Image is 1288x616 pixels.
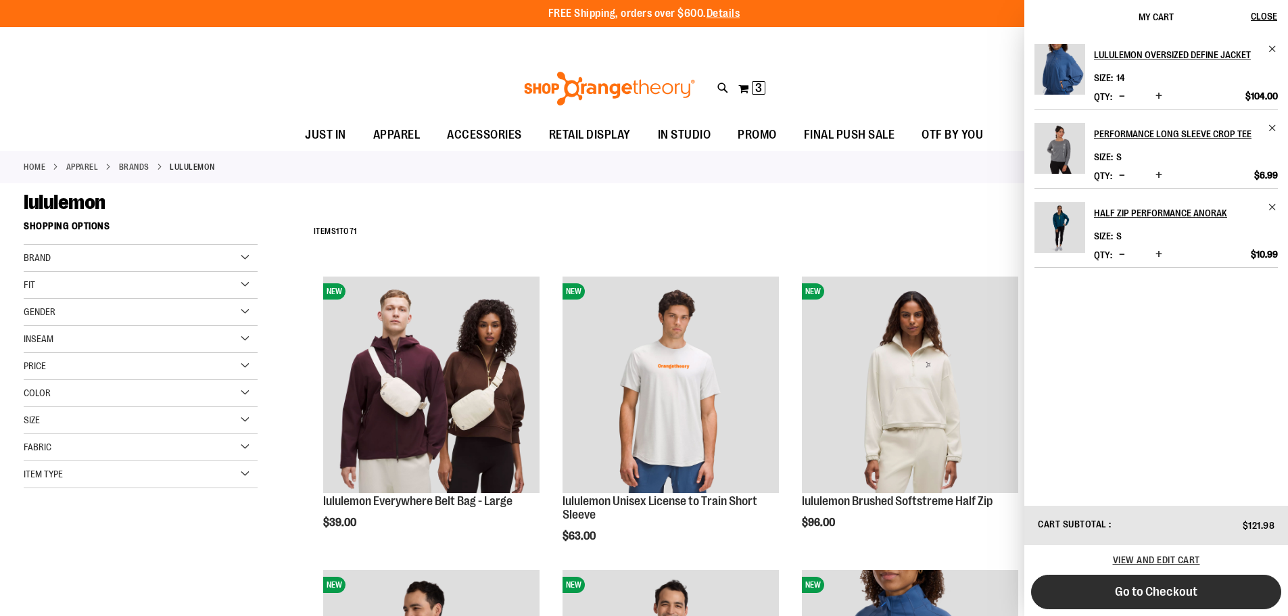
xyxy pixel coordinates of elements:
span: 71 [350,227,357,236]
a: PROMO [724,120,790,151]
a: lululemon Oversized Define Jacket [1034,44,1085,103]
h2: Items to [314,221,357,242]
a: ACCESSORIES [433,120,535,151]
span: NEW [802,283,824,300]
span: Brand [24,252,51,263]
span: ACCESSORIES [447,120,522,150]
span: Fit [24,279,35,290]
span: FINAL PUSH SALE [804,120,895,150]
img: lululemon Unisex License to Train Short Sleeve [563,277,779,493]
a: JUST IN [291,120,360,151]
span: 3 [755,81,762,95]
h2: Half Zip Performance Anorak [1094,202,1260,224]
a: Half Zip Performance Anorak [1094,202,1278,224]
strong: Shopping Options [24,214,258,245]
span: APPAREL [373,120,421,150]
img: Half Zip Performance Anorak [1034,202,1085,253]
span: Cart Subtotal [1038,519,1107,529]
span: Color [24,387,51,398]
label: Qty [1094,170,1112,181]
li: Product [1034,188,1278,268]
button: Increase product quantity [1152,90,1166,103]
h2: lululemon Oversized Define Jacket [1094,44,1260,66]
a: lululemon Unisex License to Train Short Sleeve [563,494,757,521]
img: Shop Orangetheory [522,72,697,105]
li: Product [1034,44,1278,109]
span: Gender [24,306,55,317]
a: APPAREL [66,161,99,173]
img: Performance Long Sleeve Crop Tee [1034,123,1085,174]
span: $10.99 [1251,248,1278,260]
a: Details [707,7,740,20]
div: product [556,270,786,576]
span: My Cart [1139,11,1174,22]
a: IN STUDIO [644,120,725,151]
a: APPAREL [360,120,434,150]
span: 14 [1116,72,1125,83]
strong: lululemon [170,161,215,173]
span: Go to Checkout [1115,584,1197,599]
span: 1 [336,227,339,236]
a: RETAIL DISPLAY [535,120,644,151]
a: Remove item [1268,202,1278,212]
span: JUST IN [305,120,346,150]
a: lululemon Everywhere Belt Bag - Large [323,494,512,508]
a: Performance Long Sleeve Crop Tee [1034,123,1085,183]
span: IN STUDIO [658,120,711,150]
span: NEW [323,283,345,300]
a: Remove item [1268,123,1278,133]
span: $6.99 [1254,169,1278,181]
span: lululemon [24,191,105,214]
p: FREE Shipping, orders over $600. [548,6,740,22]
div: product [795,270,1025,563]
button: Decrease product quantity [1116,169,1128,183]
a: lululemon Everywhere Belt Bag - LargeNEW [323,277,540,495]
a: OTF BY YOU [908,120,997,151]
span: Item Type [24,469,63,479]
span: Inseam [24,333,53,344]
span: $121.98 [1243,520,1275,531]
li: Product [1034,109,1278,188]
a: BRANDS [119,161,149,173]
label: Qty [1094,91,1112,102]
span: S [1116,151,1122,162]
span: NEW [563,577,585,593]
span: Price [24,360,46,371]
span: $96.00 [802,517,837,529]
img: lululemon Everywhere Belt Bag - Large [323,277,540,493]
button: Decrease product quantity [1116,90,1128,103]
dt: Size [1094,231,1113,241]
label: Qty [1094,250,1112,260]
span: Size [24,414,40,425]
button: Decrease product quantity [1116,248,1128,262]
a: lululemon Unisex License to Train Short SleeveNEW [563,277,779,495]
img: lululemon Oversized Define Jacket [1034,44,1085,95]
span: NEW [563,283,585,300]
a: FINAL PUSH SALE [790,120,909,151]
dt: Size [1094,151,1113,162]
button: Go to Checkout [1031,575,1281,609]
a: Home [24,161,45,173]
span: Fabric [24,442,51,452]
a: Performance Long Sleeve Crop Tee [1094,123,1278,145]
span: $39.00 [323,517,358,529]
span: Close [1251,11,1277,22]
span: $104.00 [1245,90,1278,102]
div: product [316,270,546,563]
button: Increase product quantity [1152,248,1166,262]
span: NEW [323,577,345,593]
dt: Size [1094,72,1113,83]
h2: Performance Long Sleeve Crop Tee [1094,123,1260,145]
a: Half Zip Performance Anorak [1034,202,1085,262]
span: S [1116,231,1122,241]
span: $63.00 [563,530,598,542]
a: Remove item [1268,44,1278,54]
a: lululemon Brushed Softstreme Half ZipNEW [802,277,1018,495]
a: View and edit cart [1113,554,1200,565]
span: RETAIL DISPLAY [549,120,631,150]
a: lululemon Brushed Softstreme Half Zip [802,494,993,508]
img: lululemon Brushed Softstreme Half Zip [802,277,1018,493]
span: PROMO [738,120,777,150]
a: lululemon Oversized Define Jacket [1094,44,1278,66]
